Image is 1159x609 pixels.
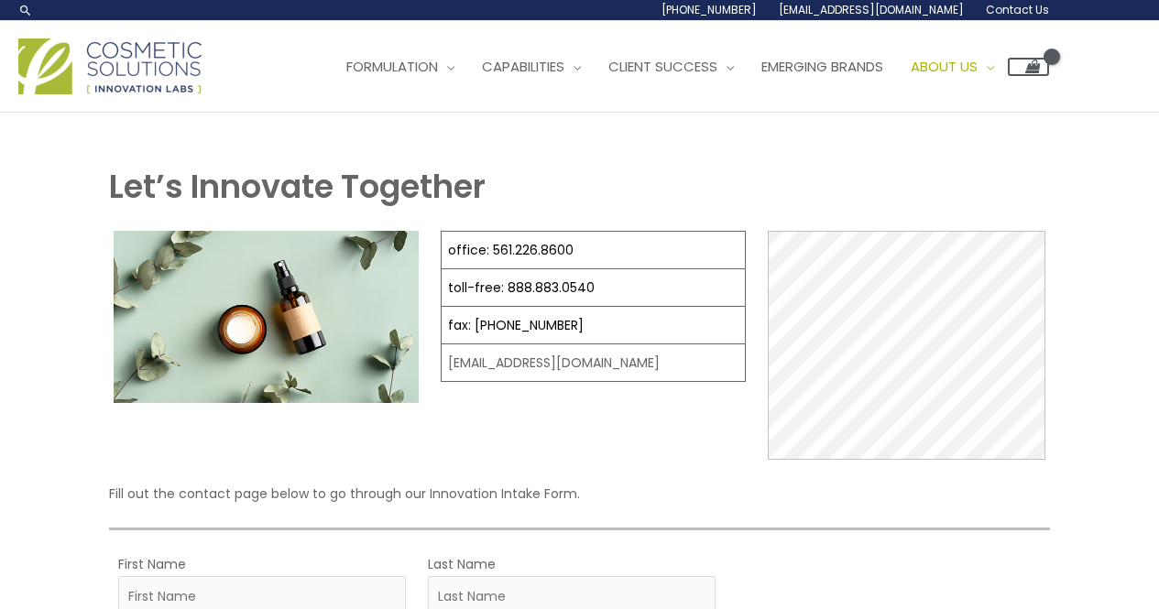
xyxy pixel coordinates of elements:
a: About Us [897,39,1008,94]
p: Fill out the contact page below to go through our Innovation Intake Form. [109,482,1050,506]
a: Emerging Brands [748,39,897,94]
nav: Site Navigation [319,39,1049,94]
span: [PHONE_NUMBER] [662,2,757,17]
td: [EMAIL_ADDRESS][DOMAIN_NAME] [442,344,746,382]
a: Search icon link [18,3,33,17]
label: First Name [118,552,186,576]
span: About Us [911,57,978,76]
a: toll-free: 888.883.0540 [448,278,595,297]
a: Client Success [595,39,748,94]
a: office: 561.226.8600 [448,241,574,259]
img: Cosmetic Solutions Logo [18,38,202,94]
span: [EMAIL_ADDRESS][DOMAIN_NAME] [779,2,964,17]
a: fax: [PHONE_NUMBER] [448,316,584,334]
a: Formulation [333,39,468,94]
strong: Let’s Innovate Together [109,164,486,209]
span: Formulation [346,57,438,76]
a: View Shopping Cart, empty [1008,58,1049,76]
span: Client Success [608,57,717,76]
span: Emerging Brands [761,57,883,76]
span: Contact Us [986,2,1049,17]
label: Last Name [428,552,496,576]
span: Capabilities [482,57,564,76]
img: Contact page image for private label skincare manufacturer Cosmetic solutions shows a skin care b... [114,231,419,403]
a: Capabilities [468,39,595,94]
